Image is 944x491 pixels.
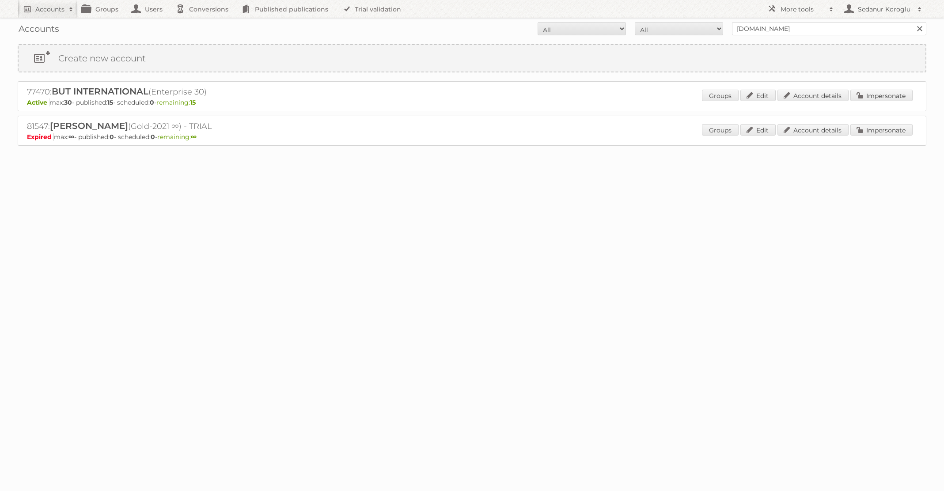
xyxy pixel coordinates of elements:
[27,86,336,98] h2: 77470: (Enterprise 30)
[156,98,196,106] span: remaining:
[19,45,925,72] a: Create new account
[151,133,155,141] strong: 0
[777,124,849,136] a: Account details
[856,5,913,14] h2: Sedanur Koroglu
[191,133,197,141] strong: ∞
[50,121,128,131] span: [PERSON_NAME]
[110,133,114,141] strong: 0
[35,5,64,14] h2: Accounts
[27,133,54,141] span: Expired
[781,5,825,14] h2: More tools
[27,133,917,141] p: max: - published: - scheduled: -
[777,90,849,101] a: Account details
[740,124,776,136] a: Edit
[702,124,739,136] a: Groups
[850,90,913,101] a: Impersonate
[68,133,74,141] strong: ∞
[157,133,197,141] span: remaining:
[150,98,154,106] strong: 0
[27,98,49,106] span: Active
[27,121,336,132] h2: 81547: (Gold-2021 ∞) - TRIAL
[107,98,113,106] strong: 15
[702,90,739,101] a: Groups
[64,98,72,106] strong: 30
[27,98,917,106] p: max: - published: - scheduled: -
[850,124,913,136] a: Impersonate
[190,98,196,106] strong: 15
[740,90,776,101] a: Edit
[52,86,148,97] span: BUT INTERNATIONAL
